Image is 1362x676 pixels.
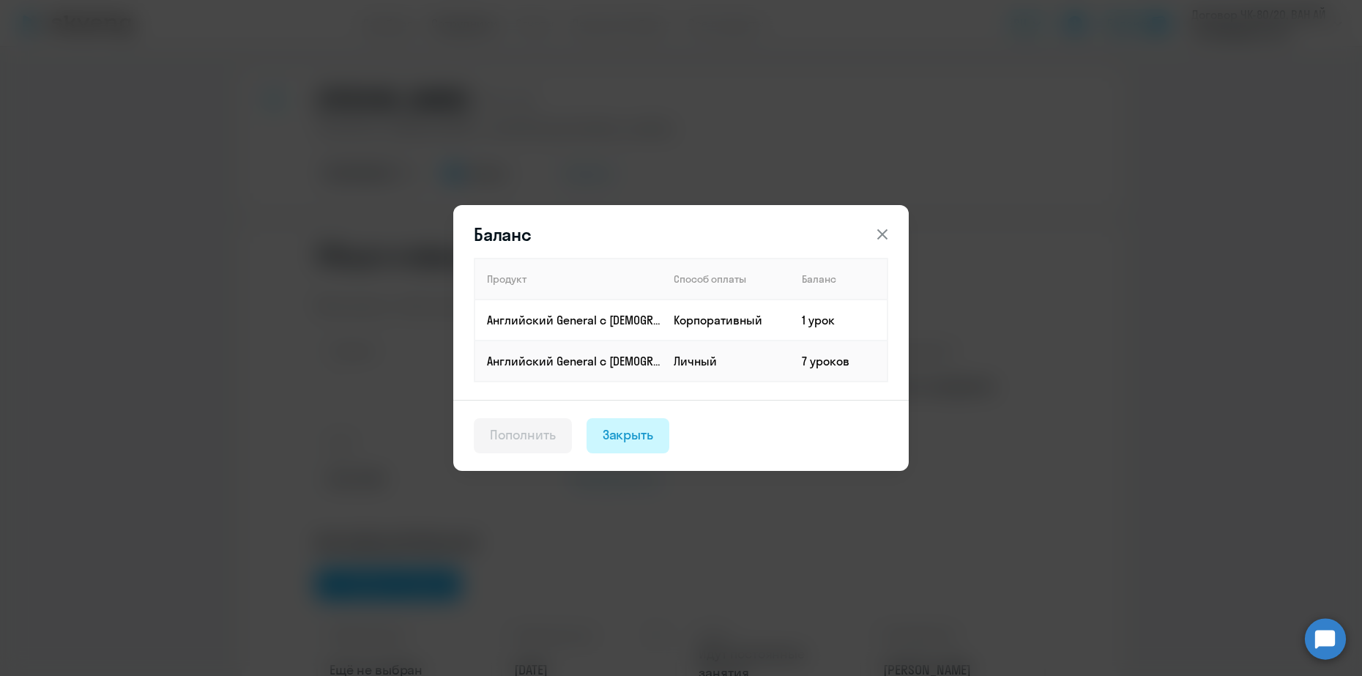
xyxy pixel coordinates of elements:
[587,418,670,453] button: Закрыть
[790,300,887,341] td: 1 урок
[790,341,887,382] td: 7 уроков
[453,223,909,246] header: Баланс
[487,353,661,369] p: Английский General с [DEMOGRAPHIC_DATA] преподавателем
[487,312,661,328] p: Английский General с [DEMOGRAPHIC_DATA] преподавателем
[662,300,790,341] td: Корпоративный
[475,259,662,300] th: Продукт
[490,426,556,445] div: Пополнить
[662,259,790,300] th: Способ оплаты
[603,426,654,445] div: Закрыть
[474,418,572,453] button: Пополнить
[790,259,887,300] th: Баланс
[662,341,790,382] td: Личный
